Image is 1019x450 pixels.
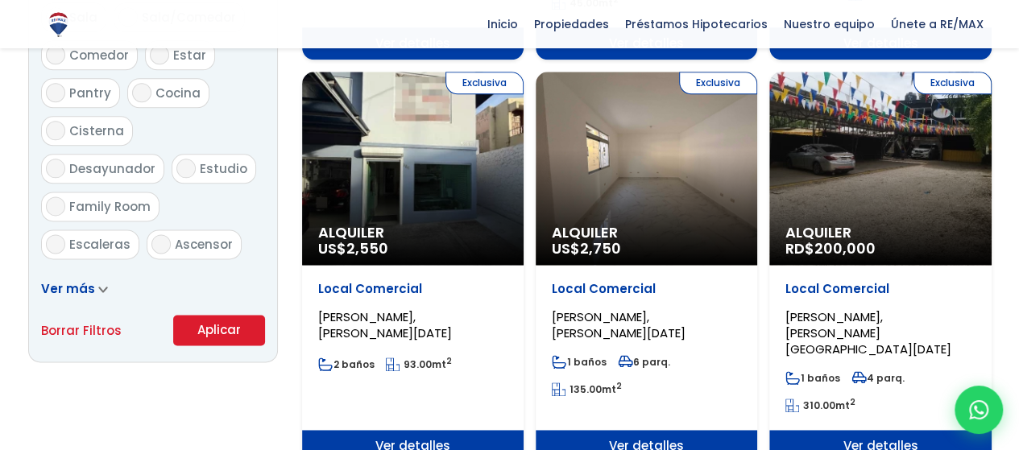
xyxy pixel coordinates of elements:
[346,238,388,258] span: 2,550
[150,45,169,64] input: Estar
[44,10,72,39] img: Logo de REMAX
[46,121,65,140] input: Cisterna
[552,382,622,396] span: mt
[41,280,95,297] span: Ver más
[526,12,617,36] span: Propiedades
[173,47,206,64] span: Estar
[41,280,108,297] a: Ver más
[69,122,124,139] span: Cisterna
[46,45,65,64] input: Comedor
[785,308,951,357] span: [PERSON_NAME], [PERSON_NAME][GEOGRAPHIC_DATA][DATE]
[151,234,171,254] input: Ascensor
[776,12,883,36] span: Nuestro equipo
[785,398,855,412] span: mt
[46,83,65,102] input: Pantry
[851,371,905,385] span: 4 parq.
[46,234,65,254] input: Escaleras
[318,357,375,371] span: 2 baños
[318,281,507,297] p: Local Comercial
[404,357,432,371] span: 93.00
[69,47,129,64] span: Comedor
[580,238,621,258] span: 2,750
[176,159,196,178] input: Estudio
[479,12,526,36] span: Inicio
[200,160,247,177] span: Estudio
[679,72,757,94] span: Exclusiva
[318,238,388,258] span: US$
[69,198,151,215] span: Family Room
[175,236,233,253] span: Ascensor
[445,72,524,94] span: Exclusiva
[785,225,975,241] span: Alquiler
[552,308,686,341] span: [PERSON_NAME], [PERSON_NAME][DATE]
[552,281,741,297] p: Local Comercial
[318,225,507,241] span: Alquiler
[618,355,670,369] span: 6 parq.
[617,12,776,36] span: Préstamos Hipotecarios
[785,371,840,385] span: 1 baños
[552,225,741,241] span: Alquiler
[883,12,992,36] span: Únete a RE/MAX
[69,236,130,253] span: Escaleras
[386,357,452,371] span: mt
[69,85,111,101] span: Pantry
[173,315,265,345] button: Aplicar
[616,380,622,392] sup: 2
[803,398,835,412] span: 310.00
[814,238,876,258] span: 200,000
[46,159,65,178] input: Desayunador
[46,196,65,216] input: Family Room
[785,238,876,258] span: RD$
[850,396,855,408] sup: 2
[570,382,602,396] span: 135.00
[785,281,975,297] p: Local Comercial
[552,355,607,369] span: 1 baños
[155,85,201,101] span: Cocina
[132,83,151,102] input: Cocina
[552,238,621,258] span: US$
[69,160,155,177] span: Desayunador
[41,320,122,341] a: Borrar Filtros
[913,72,992,94] span: Exclusiva
[446,355,452,367] sup: 2
[318,308,452,341] span: [PERSON_NAME], [PERSON_NAME][DATE]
